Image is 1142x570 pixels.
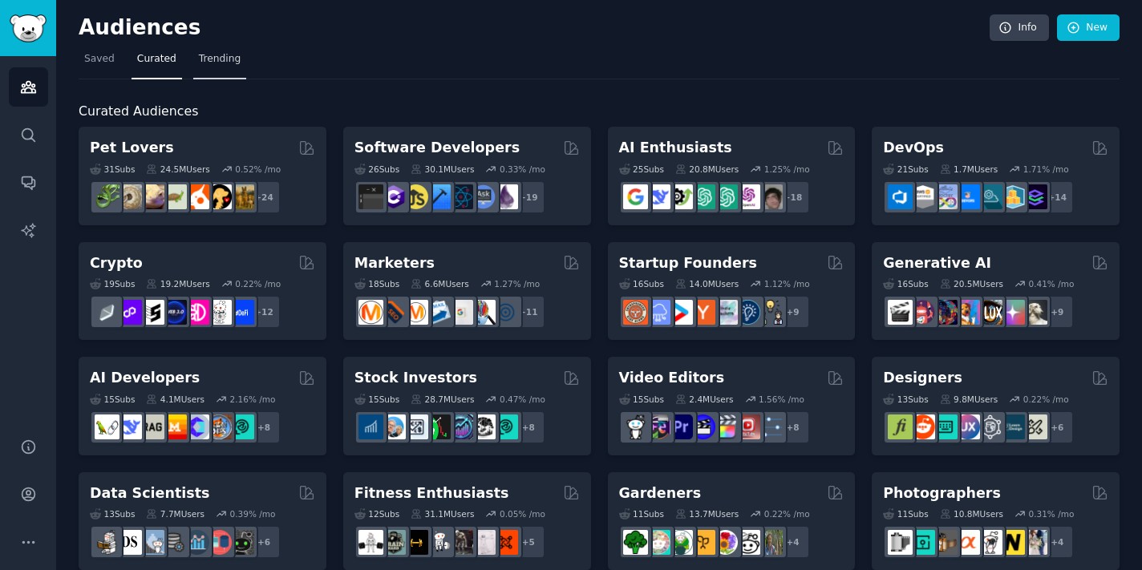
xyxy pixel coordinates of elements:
div: 14.0M Users [675,278,739,289]
img: llmops [207,414,232,439]
div: 2.4M Users [675,394,734,405]
img: EntrepreneurRideAlong [623,300,648,325]
h2: AI Developers [90,368,200,388]
img: vegetablegardening [623,530,648,555]
h2: Pet Lovers [90,138,174,158]
h2: Software Developers [354,138,520,158]
img: OpenSourceAI [184,414,209,439]
h2: Stock Investors [354,368,477,388]
img: AskMarketing [403,300,428,325]
div: 25 Sub s [619,164,664,175]
img: DeepSeek [646,184,670,209]
img: Forex [403,414,428,439]
img: starryai [1000,300,1025,325]
img: GummySearch logo [10,14,47,42]
img: reactnative [448,184,473,209]
img: datasets [207,530,232,555]
img: FluxAI [978,300,1002,325]
img: physicaltherapy [471,530,496,555]
div: 11 Sub s [883,508,928,519]
div: + 24 [247,180,281,214]
div: 18 Sub s [354,278,399,289]
div: 0.22 % /mo [1023,394,1069,405]
img: swingtrading [471,414,496,439]
div: + 4 [776,525,810,559]
img: logodesign [910,414,935,439]
div: 19 Sub s [90,278,135,289]
div: 12 Sub s [354,508,399,519]
img: web3 [162,300,187,325]
img: leopardgeckos [140,184,164,209]
div: + 8 [776,410,810,444]
img: LangChain [95,414,119,439]
a: Info [990,14,1049,42]
img: UrbanGardening [735,530,760,555]
img: Emailmarketing [426,300,451,325]
img: succulents [646,530,670,555]
img: technicalanalysis [493,414,518,439]
div: 0.33 % /mo [500,164,545,175]
img: finalcutpro [713,414,738,439]
div: 1.27 % /mo [494,278,540,289]
div: 13 Sub s [883,394,928,405]
div: 24.5M Users [146,164,209,175]
div: + 8 [512,410,545,444]
img: Trading [426,414,451,439]
h2: Audiences [79,15,990,41]
div: 7.7M Users [146,508,205,519]
div: + 11 [512,295,545,329]
h2: DevOps [883,138,944,158]
img: deepdream [933,300,958,325]
div: 15 Sub s [354,394,399,405]
div: 10.8M Users [940,508,1003,519]
img: UX_Design [1023,414,1047,439]
img: GardenersWorld [758,530,783,555]
img: Rag [140,414,164,439]
img: PlatformEngineers [1023,184,1047,209]
img: herpetology [95,184,119,209]
img: AskComputerScience [471,184,496,209]
div: 1.25 % /mo [764,164,810,175]
img: chatgpt_promptDesign [690,184,715,209]
img: chatgpt_prompts_ [713,184,738,209]
img: SonyAlpha [955,530,980,555]
img: MarketingResearch [471,300,496,325]
div: 1.7M Users [940,164,998,175]
div: + 9 [1040,295,1074,329]
div: + 5 [512,525,545,559]
div: 6.6M Users [411,278,469,289]
div: 4.1M Users [146,394,205,405]
a: Saved [79,46,120,79]
img: SavageGarden [668,530,693,555]
a: Curated [132,46,182,79]
img: growmybusiness [758,300,783,325]
img: elixir [493,184,518,209]
img: indiehackers [713,300,738,325]
img: GYM [358,530,383,555]
div: 0.05 % /mo [500,508,545,519]
img: ycombinator [690,300,715,325]
img: postproduction [758,414,783,439]
img: editors [646,414,670,439]
img: platformengineering [978,184,1002,209]
img: ArtificalIntelligence [758,184,783,209]
img: ValueInvesting [381,414,406,439]
img: iOSProgramming [426,184,451,209]
div: 15 Sub s [90,394,135,405]
img: Entrepreneurship [735,300,760,325]
div: 28.7M Users [411,394,474,405]
img: dalle2 [910,300,935,325]
img: premiere [668,414,693,439]
img: data [229,530,254,555]
div: 31 Sub s [90,164,135,175]
div: 30.1M Users [411,164,474,175]
img: dividends [358,414,383,439]
div: 20.5M Users [940,278,1003,289]
img: statistics [140,530,164,555]
img: GoogleGeminiAI [623,184,648,209]
h2: Photographers [883,483,1001,503]
img: GymMotivation [381,530,406,555]
div: 0.22 % /mo [764,508,810,519]
div: + 19 [512,180,545,214]
img: datascience [117,530,142,555]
